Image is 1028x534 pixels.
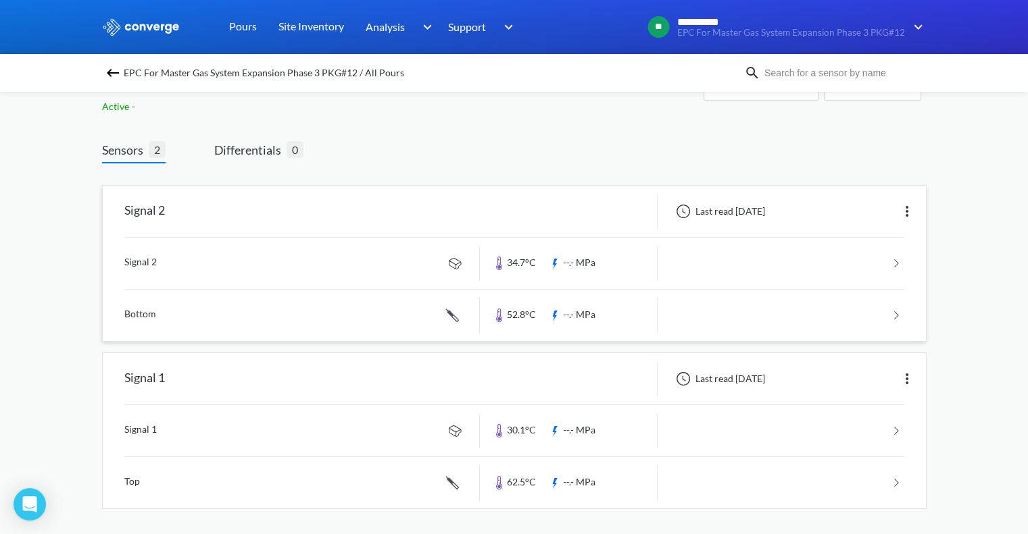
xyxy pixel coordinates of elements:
[905,19,927,35] img: downArrow.svg
[102,18,180,36] img: logo_ewhite.svg
[214,140,287,159] span: Differentials
[414,19,435,35] img: downArrow.svg
[744,65,760,81] img: icon-search.svg
[668,371,769,387] div: Last read [DATE]
[760,65,924,80] input: Search for a sensor by name
[124,194,165,229] div: Signal 2
[105,65,121,81] img: backspace.svg
[14,488,46,520] div: Open Intercom Messenger
[677,28,905,38] span: EPC For Master Gas System Expansion Phase 3 PKG#12
[102,101,132,112] span: Active
[899,203,915,219] img: more.svg
[132,101,138,112] span: -
[124,361,165,396] div: Signal 1
[366,18,405,35] span: Analysis
[668,203,769,219] div: Last read [DATE]
[124,63,404,82] span: EPC For Master Gas System Expansion Phase 3 PKG#12 / All Pours
[287,141,303,158] span: 0
[102,140,149,159] span: Sensors
[149,141,166,158] span: 2
[899,371,915,387] img: more.svg
[448,18,486,35] span: Support
[495,19,517,35] img: downArrow.svg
